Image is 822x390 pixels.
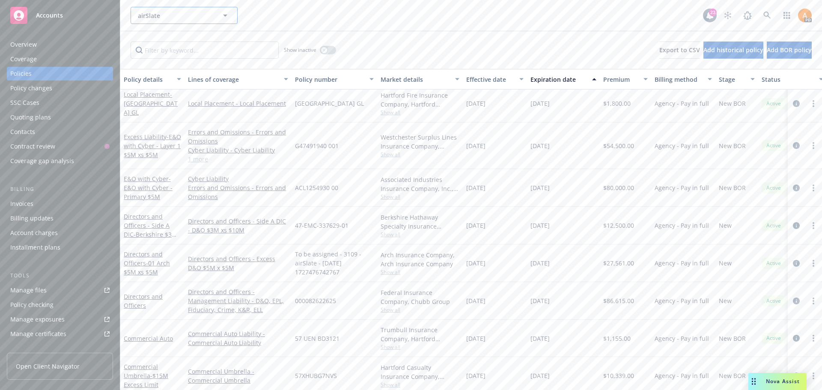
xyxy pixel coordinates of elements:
span: Active [765,259,782,267]
a: more [808,333,819,343]
span: - E&O with Cyber - Primary $5M [124,175,173,201]
span: Add historical policy [703,46,763,54]
div: Contract review [10,140,55,153]
span: [DATE] [466,296,485,305]
a: Coverage [7,52,113,66]
a: SSC Cases [7,96,113,110]
span: $10,339.00 [603,371,634,380]
span: Show all [381,193,459,200]
div: Billing method [655,75,703,84]
div: Policy checking [10,298,54,312]
span: Active [765,372,782,380]
button: Premium [600,69,651,89]
span: New [719,221,732,230]
button: airSlate [131,7,238,24]
a: Cyber Liability - Cyber Liability [188,146,288,155]
a: Errors and Omissions - Errors and Omissions [188,128,288,146]
a: more [808,220,819,231]
span: New BOR [719,141,746,150]
span: Show all [381,109,459,116]
a: circleInformation [791,140,801,151]
div: Invoices [10,197,33,211]
img: photo [798,9,812,22]
a: Accounts [7,3,113,27]
span: [DATE] [530,371,550,380]
div: Coverage [10,52,37,66]
a: Directors and Officers - Side A DIC [124,212,177,247]
div: Contacts [10,125,35,139]
span: Active [765,297,782,305]
a: Excess Liability [124,133,181,159]
a: Commercial Auto Liability - Commercial Auto Liability [188,329,288,347]
div: Tools [7,271,113,280]
a: Contract review [7,140,113,153]
span: [DATE] [530,221,550,230]
a: Switch app [778,7,795,24]
span: To be assigned - 3109 - airSlate - [DATE] 1727476742767 [295,250,374,277]
span: Active [765,222,782,229]
button: Export to CSV [659,42,700,59]
div: Policy changes [10,81,52,95]
span: [DATE] [530,183,550,192]
a: 1 more [188,155,288,164]
div: Status [762,75,814,84]
div: Trumbull Insurance Company, Hartford Insurance Group [381,325,459,343]
span: Show all [381,268,459,276]
div: Manage BORs [10,342,51,355]
a: circleInformation [791,183,801,193]
span: $1,155.00 [603,334,631,343]
a: more [808,140,819,151]
a: Overview [7,38,113,51]
span: Add BOR policy [767,46,812,54]
div: Associated Industries Insurance Company, Inc., AmTrust Financial Services, RT Specialty Insurance... [381,175,459,193]
span: Active [765,142,782,149]
span: 47-EMC-337629-01 [295,221,348,230]
a: circleInformation [791,296,801,306]
span: [DATE] [530,296,550,305]
button: Add historical policy [703,42,763,59]
span: New BOR [719,334,746,343]
span: Agency - Pay in full [655,371,709,380]
div: Hartford Fire Insurance Company, Hartford Insurance Group [381,91,459,109]
button: Billing method [651,69,715,89]
div: Quoting plans [10,110,51,124]
a: Contacts [7,125,113,139]
span: Show all [381,381,459,388]
div: Effective date [466,75,514,84]
span: airSlate [138,11,212,20]
a: Installment plans [7,241,113,254]
span: Agency - Pay in full [655,141,709,150]
div: Stage [719,75,745,84]
span: Active [765,334,782,342]
span: [DATE] [466,99,485,108]
a: Commercial Auto [124,334,173,342]
a: Report a Bug [739,7,756,24]
a: Policies [7,67,113,80]
a: Manage exposures [7,313,113,326]
a: Policy checking [7,298,113,312]
div: Installment plans [10,241,60,254]
span: [DATE] [530,334,550,343]
div: Expiration date [530,75,587,84]
span: Active [765,184,782,192]
span: [DATE] [466,141,485,150]
div: Billing [7,185,113,194]
a: Billing updates [7,211,113,225]
span: Agency - Pay in full [655,296,709,305]
button: Add BOR policy [767,42,812,59]
a: Local Placement [124,90,178,116]
div: Berkshire Hathaway Specialty Insurance Company, Berkshire Hathaway Specialty Insurance [381,213,459,231]
div: Arch Insurance Company, Arch Insurance Company [381,250,459,268]
div: Coverage gap analysis [10,154,74,168]
span: - 01 Arch $5M xs $5M [124,259,170,276]
a: E&O with Cyber [124,175,173,201]
span: 000082622625 [295,296,336,305]
span: Show all [381,231,459,238]
span: Show all [381,343,459,351]
button: Market details [377,69,463,89]
span: Show all [381,306,459,313]
span: 57 UEN BD3121 [295,334,340,343]
a: Stop snowing [719,7,736,24]
a: circleInformation [791,333,801,343]
button: Effective date [463,69,527,89]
